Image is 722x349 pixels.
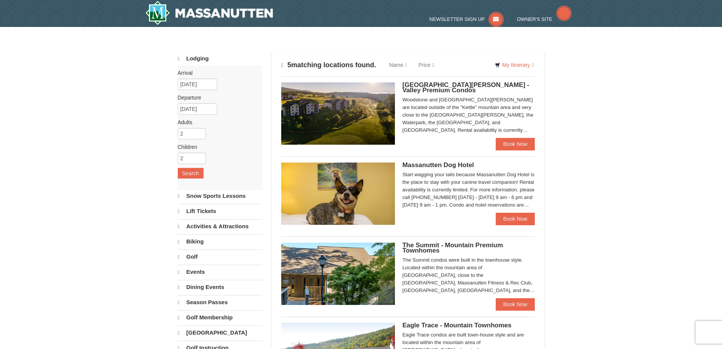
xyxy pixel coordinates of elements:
a: Book Now [496,213,535,225]
img: 19219041-4-ec11c166.jpg [281,82,395,145]
a: Book Now [496,138,535,150]
a: Snow Sports Lessons [178,189,262,203]
a: Season Passes [178,295,262,310]
button: Search [178,168,204,178]
a: Dining Events [178,280,262,294]
a: Activities & Attractions [178,219,262,234]
a: Lift Tickets [178,204,262,218]
a: Golf Membership [178,310,262,325]
span: The Summit - Mountain Premium Townhomes [403,242,503,254]
label: Arrival [178,69,257,77]
div: Start wagging your tails because Massanutten Dog Hotel is the place to stay with your canine trav... [403,171,535,209]
a: Biking [178,234,262,249]
a: Owner's Site [517,16,572,22]
a: Price [413,57,440,73]
a: Newsletter Sign Up [429,16,504,22]
img: 19219034-1-0eee7e00.jpg [281,243,395,305]
img: Massanutten Resort Logo [145,1,273,25]
label: Adults [178,118,257,126]
span: Owner's Site [517,16,553,22]
img: 27428181-5-81c892a3.jpg [281,163,395,225]
a: Book Now [496,298,535,310]
label: Departure [178,94,257,101]
a: Name [384,57,413,73]
span: Newsletter Sign Up [429,16,485,22]
a: Massanutten Resort [145,1,273,25]
a: My Itinerary [490,59,539,71]
div: The Summit condos were built in the townhouse style. Located within the mountain area of [GEOGRAP... [403,256,535,294]
div: Woodstone and [GEOGRAPHIC_DATA][PERSON_NAME] are located outside of the "Kettle" mountain area an... [403,96,535,134]
a: Events [178,265,262,279]
label: Children [178,143,257,151]
span: Eagle Trace - Mountain Townhomes [403,322,512,329]
span: [GEOGRAPHIC_DATA][PERSON_NAME] - Valley Premium Condos [403,81,529,94]
a: Golf [178,250,262,264]
span: Massanutten Dog Hotel [403,161,474,169]
a: [GEOGRAPHIC_DATA] [178,325,262,340]
a: Lodging [178,52,262,66]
